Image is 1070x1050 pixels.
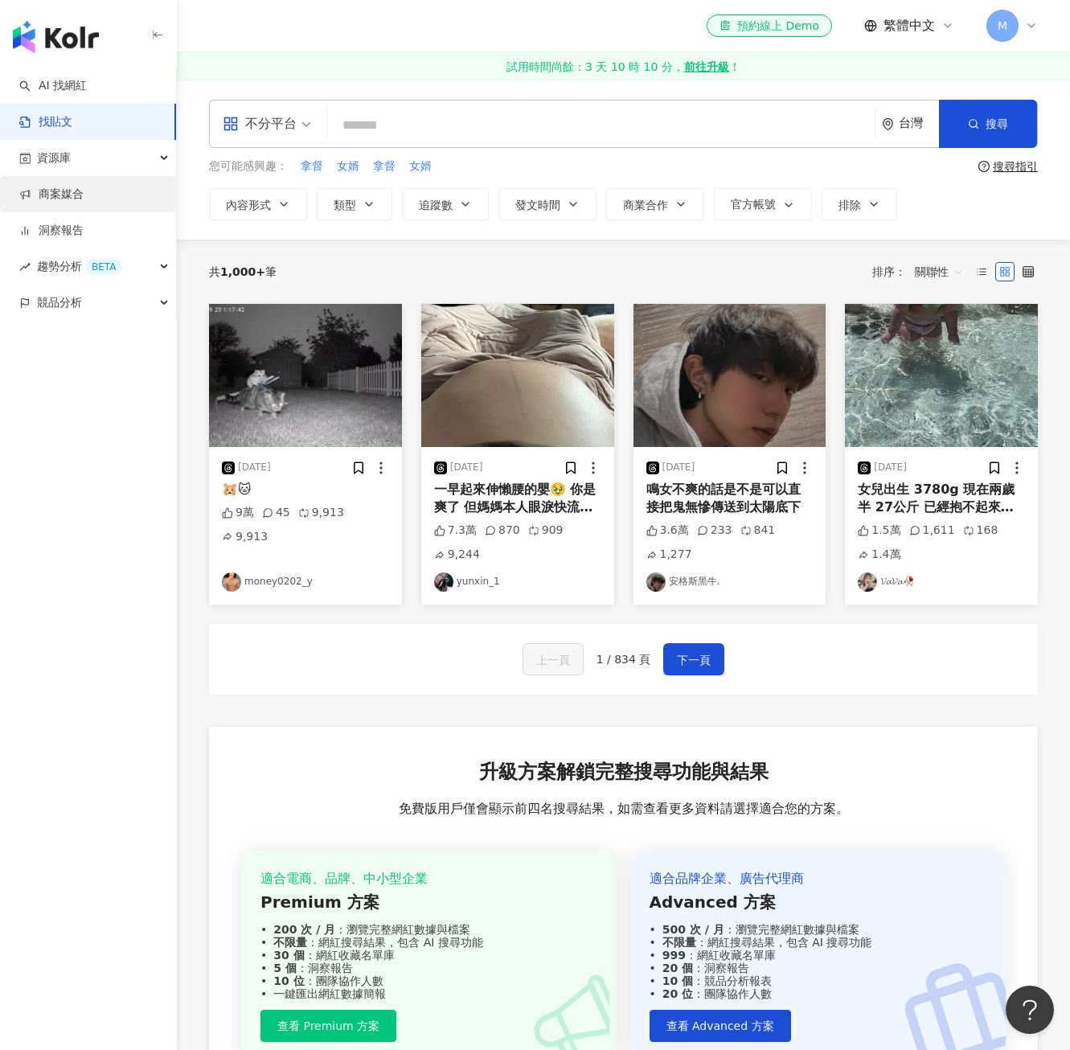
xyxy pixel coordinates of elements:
button: 查看 Premium 方案 [260,1010,396,1042]
button: 查看 Advanced 方案 [650,1010,791,1042]
div: ：網紅搜尋結果，包含 AI 搜尋功能 [260,936,598,949]
strong: 不限量 [273,936,307,949]
div: 排序： [872,259,972,285]
button: 類型 [317,188,392,220]
span: 免費版用戶僅會顯示前四名搜尋結果，如需查看更多資料請選擇適合您的方案。 [399,800,849,818]
iframe: Help Scout Beacon - Open [1006,986,1054,1034]
div: ：團隊協作人數 [650,987,987,1000]
div: 168 [963,523,998,539]
div: [DATE] [450,461,483,474]
div: 適合電商、品牌、中小型企業 [260,870,598,888]
div: 不分平台 [223,111,297,137]
button: 搜尋 [939,100,1037,148]
span: 1 / 834 頁 [596,653,651,666]
div: 預約線上 Demo [719,18,819,34]
button: 官方帳號 [714,188,812,220]
strong: 10 位 [273,974,304,987]
span: 類型 [334,199,356,211]
span: 下一頁 [677,650,711,670]
button: 上一頁 [523,643,584,675]
span: 趨勢分析 [37,248,122,285]
strong: 500 次 / 月 [662,923,724,936]
a: 預約線上 Demo [707,14,832,37]
a: 商案媒合 [19,187,84,203]
span: 搜尋 [986,117,1008,130]
img: KOL Avatar [222,572,241,592]
span: 競品分析 [37,285,82,321]
div: 870 [485,523,520,539]
span: 商業合作 [623,199,668,211]
a: KOL Avatarmoney0202_y [222,572,389,592]
div: [DATE] [238,461,271,474]
img: post-image [421,304,614,447]
div: 適合品牌企業、廣告代理商 [650,870,987,888]
div: 1.5萬 [858,523,900,539]
span: 查看 Advanced 方案 [666,1019,774,1032]
div: ：網紅搜尋結果，包含 AI 搜尋功能 [650,936,987,949]
div: 1.4萬 [858,547,900,563]
div: 🐹🐱 [222,481,389,498]
img: post-image [845,304,1038,447]
button: 拿督 [372,158,396,175]
span: 官方帳號 [731,198,776,211]
strong: 5 個 [273,962,297,974]
div: ：網紅收藏名單庫 [650,949,987,962]
span: 升級方案解鎖完整搜尋功能與結果 [479,759,769,786]
div: 台灣 [899,117,939,130]
div: 45 [262,505,290,521]
span: appstore [223,116,239,132]
span: environment [882,118,894,130]
div: 一鍵匯出網紅數據簡報 [260,987,598,1000]
span: 繁體中文 [883,17,935,35]
a: KOL Avatar𝓥𝓪𝓥𝓪🥀 [858,572,1025,592]
a: KOL Avatar安格斯黑牛. [646,572,814,592]
div: 9,913 [222,529,268,545]
div: 3.6萬 [646,523,689,539]
span: M [998,17,1007,35]
span: 排除 [838,199,861,211]
a: searchAI 找網紅 [19,78,87,94]
button: 商業合作 [606,188,704,220]
strong: 30 個 [273,949,304,962]
span: 拿督 [301,158,323,174]
a: 找貼文 [19,114,72,130]
div: 一早起來伸懶腰的嬰🥹 你是爽了 但媽媽本人眼淚快流出來了😭 不過很可愛沒錯 [434,481,601,517]
button: 下一頁 [663,643,724,675]
div: 1,611 [909,523,955,539]
strong: 前往升級 [684,59,729,75]
span: 內容形式 [226,199,271,211]
strong: 10 個 [662,974,693,987]
span: 1,000+ [220,265,265,278]
span: 資源庫 [37,140,71,176]
strong: 20 位 [662,987,693,1000]
img: post-image [209,304,402,447]
a: 試用時間尚餘：3 天 10 時 10 分，前往升級！ [177,52,1070,81]
span: 女婿 [409,158,432,174]
div: 841 [740,523,776,539]
span: 您可能感興趣： [209,158,288,174]
img: KOL Avatar [434,572,453,592]
div: 女兒出生 3780g 現在兩歲半 27公斤 已經抱不起來了🥲 [858,481,1025,517]
button: 發文時間 [498,188,596,220]
div: ：瀏覽完整網紅數據與檔案 [260,923,598,936]
span: 發文時間 [515,199,560,211]
div: [DATE] [662,461,695,474]
button: 內容形式 [209,188,307,220]
div: 共 筆 [209,265,277,278]
button: 女婿 [408,158,433,175]
div: ：洞察報告 [650,962,987,974]
div: ：洞察報告 [260,962,598,974]
img: post-image [633,304,826,447]
div: 9,244 [434,547,480,563]
div: 9,913 [298,505,344,521]
strong: 20 個 [662,962,693,974]
span: 拿督 [373,158,396,174]
div: 7.3萬 [434,523,477,539]
div: Advanced 方案 [650,891,987,913]
div: 233 [697,523,732,539]
div: 9萬 [222,505,254,521]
